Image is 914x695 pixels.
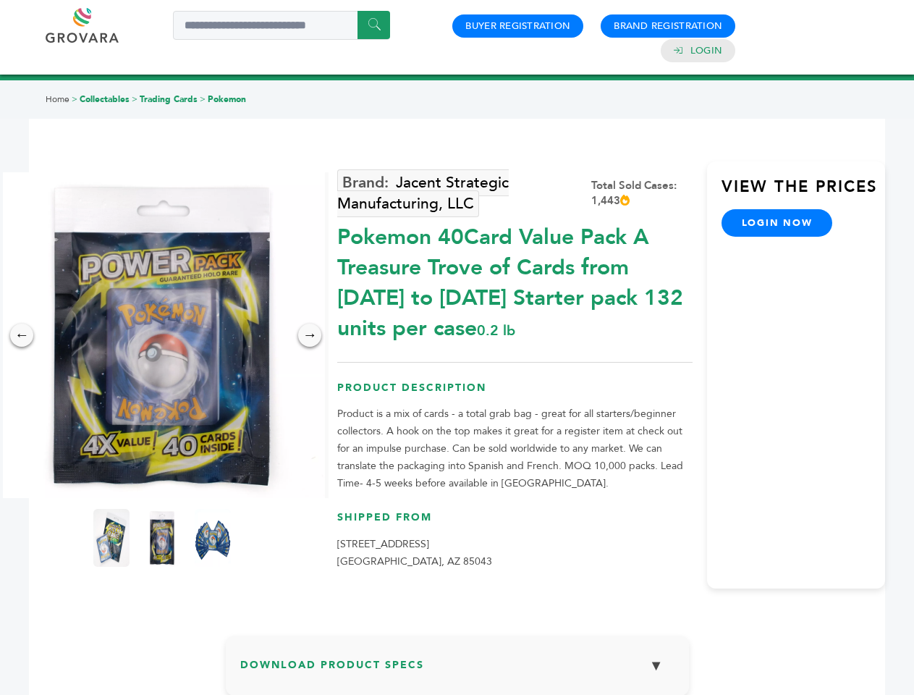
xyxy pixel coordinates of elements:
a: Buyer Registration [465,20,570,33]
a: Pokemon [208,93,246,105]
span: > [72,93,77,105]
h3: Download Product Specs [240,650,674,692]
span: > [132,93,137,105]
span: > [200,93,206,105]
a: Home [46,93,69,105]
a: login now [722,209,833,237]
a: Jacent Strategic Manufacturing, LLC [337,169,509,217]
a: Trading Cards [140,93,198,105]
span: 0.2 lb [477,321,515,340]
div: Total Sold Cases: 1,443 [591,178,693,208]
a: Brand Registration [614,20,722,33]
a: Collectables [80,93,130,105]
p: [STREET_ADDRESS] [GEOGRAPHIC_DATA], AZ 85043 [337,536,693,570]
div: Pokemon 40Card Value Pack A Treasure Trove of Cards from [DATE] to [DATE] Starter pack 132 units ... [337,215,693,344]
img: Pokemon 40-Card Value Pack – A Treasure Trove of Cards from 1996 to 2024 - Starter pack! 132 unit... [195,509,231,567]
div: → [298,324,321,347]
a: Login [690,44,722,57]
div: ← [10,324,33,347]
h3: Shipped From [337,510,693,536]
input: Search a product or brand... [173,11,390,40]
button: ▼ [638,650,674,681]
p: Product is a mix of cards - a total grab bag - great for all starters/beginner collectors. A hook... [337,405,693,492]
h3: Product Description [337,381,693,406]
h3: View the Prices [722,176,885,209]
img: Pokemon 40-Card Value Pack – A Treasure Trove of Cards from 1996 to 2024 - Starter pack! 132 unit... [93,509,130,567]
img: Pokemon 40-Card Value Pack – A Treasure Trove of Cards from 1996 to 2024 - Starter pack! 132 unit... [144,509,180,567]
